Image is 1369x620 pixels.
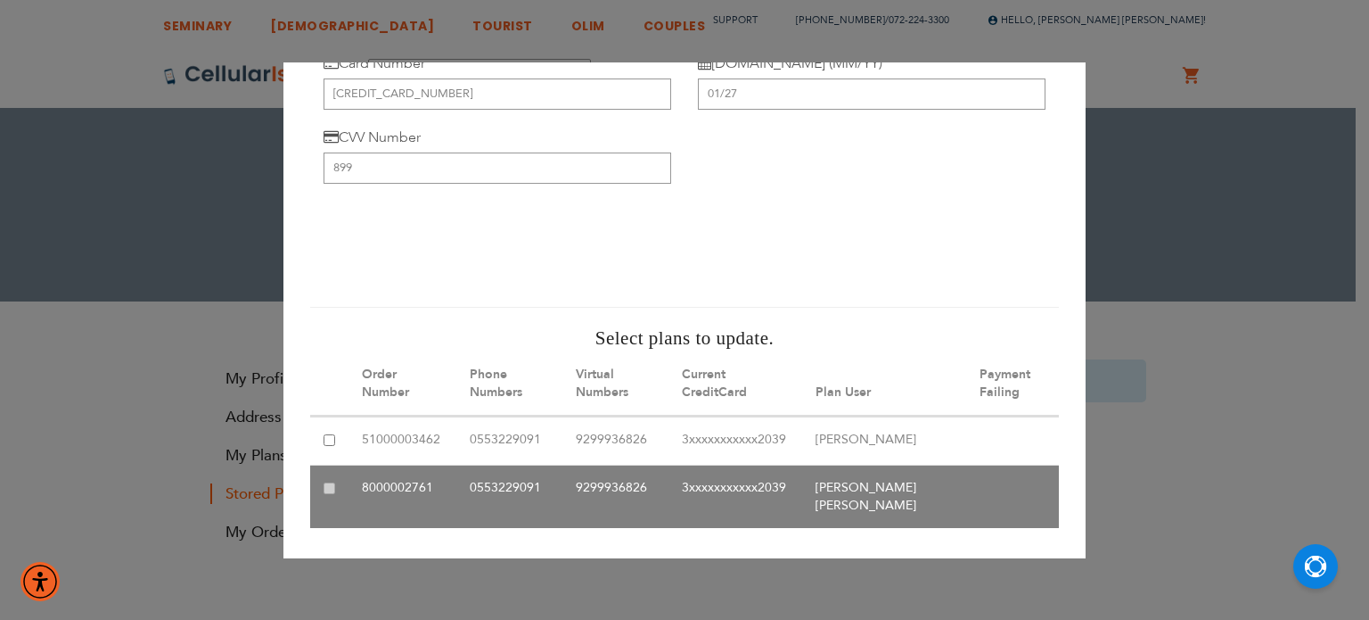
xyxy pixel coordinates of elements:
label: [DOMAIN_NAME] (MM/YY) [698,54,882,73]
th: Payment Failing [966,352,1059,416]
h4: Select plans to update. [310,326,1059,352]
th: Phone Numbers [456,352,562,416]
td: 3xxxxxxxxxxx2039 [668,417,802,465]
th: Plan User [802,352,966,416]
iframe: reCAPTCHA [324,206,594,276]
td: 51000003462 [348,417,456,465]
th: Current CreditCard [668,352,802,416]
td: 0553229091 [456,417,562,465]
th: Virtual Numbers [562,352,668,416]
th: Order Number [348,352,456,416]
td: 9299936826 [562,417,668,465]
div: Accessibility Menu [20,562,60,601]
label: Card Number [324,54,425,73]
label: CVV Number [324,128,421,147]
td: [PERSON_NAME] [802,417,966,465]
